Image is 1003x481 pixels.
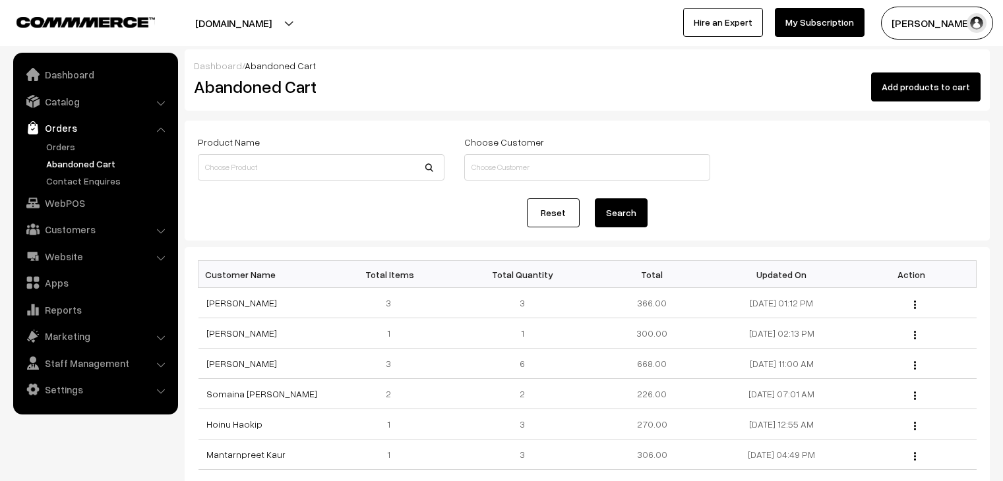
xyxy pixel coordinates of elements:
[206,297,277,308] a: [PERSON_NAME]
[914,361,916,370] img: Menu
[43,140,173,154] a: Orders
[587,409,717,439] td: 270.00
[16,351,173,375] a: Staff Management
[847,261,977,288] th: Action
[458,379,588,409] td: 2
[717,379,847,409] td: [DATE] 07:01 AM
[527,198,580,227] a: Reset
[458,349,588,379] td: 6
[16,217,173,241] a: Customers
[717,261,847,288] th: Updated On
[717,349,847,379] td: [DATE] 11:00 AM
[16,244,173,268] a: Website
[328,349,458,379] td: 3
[587,439,717,470] td: 306.00
[206,388,317,399] a: Somaina [PERSON_NAME]
[328,288,458,318] td: 3
[458,439,588,470] td: 3
[717,288,847,318] td: [DATE] 01:12 PM
[16,13,132,29] a: COMMMERCE
[16,90,173,113] a: Catalog
[328,318,458,349] td: 1
[206,449,286,460] a: Mantarnpreet Kaur
[914,331,916,339] img: Menu
[328,439,458,470] td: 1
[587,318,717,349] td: 300.00
[775,8,865,37] a: My Subscription
[717,439,847,470] td: [DATE] 04:49 PM
[914,391,916,400] img: Menu
[16,17,155,27] img: COMMMERCE
[717,318,847,349] td: [DATE] 02:13 PM
[914,422,916,430] img: Menu
[43,157,173,171] a: Abandoned Cart
[16,324,173,348] a: Marketing
[328,379,458,409] td: 2
[16,271,173,295] a: Apps
[198,154,444,181] input: Choose Product
[16,378,173,401] a: Settings
[914,452,916,461] img: Menu
[43,174,173,188] a: Contact Enquires
[881,7,993,40] button: [PERSON_NAME]…
[871,72,981,101] button: Add products to cart
[245,60,316,71] span: Abandoned Cart
[16,116,173,140] a: Orders
[16,63,173,86] a: Dashboard
[587,379,717,409] td: 226.00
[595,198,648,227] button: Search
[198,135,260,149] label: Product Name
[194,60,242,71] a: Dashboard
[194,76,443,97] h2: Abandoned Cart
[458,261,588,288] th: Total Quantity
[914,300,916,309] img: Menu
[458,409,588,439] td: 3
[206,418,262,430] a: Hoinu Haokip
[458,288,588,318] td: 3
[16,191,173,215] a: WebPOS
[587,261,717,288] th: Total
[458,318,588,349] td: 1
[717,409,847,439] td: [DATE] 12:55 AM
[683,8,763,37] a: Hire an Expert
[464,135,544,149] label: Choose Customer
[206,327,277,339] a: [PERSON_NAME]
[967,13,987,33] img: user
[149,7,318,40] button: [DOMAIN_NAME]
[464,154,711,181] input: Choose Customer
[587,349,717,379] td: 668.00
[16,298,173,322] a: Reports
[328,409,458,439] td: 1
[328,261,458,288] th: Total Items
[587,288,717,318] td: 366.00
[198,261,328,288] th: Customer Name
[206,358,277,369] a: [PERSON_NAME]
[194,59,981,72] div: /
